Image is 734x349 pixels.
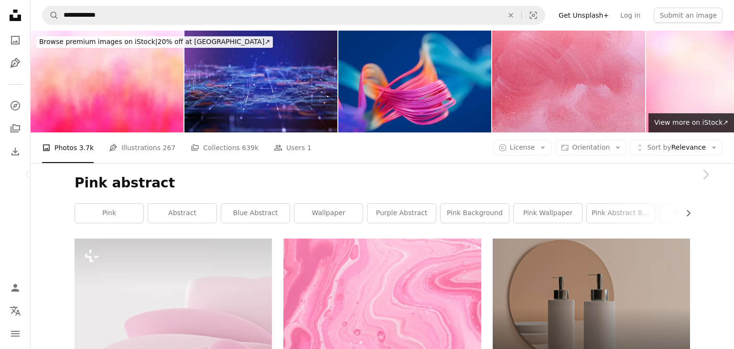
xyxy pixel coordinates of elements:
[39,38,157,45] span: Browse premium images on iStock |
[677,129,734,220] a: Next
[522,6,545,24] button: Visual search
[6,31,25,50] a: Photos
[294,204,363,223] a: wallpaper
[553,8,615,23] a: Get Unsplash+
[514,204,582,223] a: pink wallpaper
[630,140,723,155] button: Sort byRelevance
[307,142,312,153] span: 1
[148,204,216,223] a: abstract
[500,6,521,24] button: Clear
[184,31,337,132] img: Flying through glow blue futuristic digital technology landscape. Glow colourful particle backgro...
[31,31,183,132] img: Pink and Orange abstract art painted background
[191,132,259,163] a: Collections 639k
[493,140,552,155] button: License
[6,54,25,73] a: Illustrations
[6,324,25,343] button: Menu
[441,204,509,223] a: pink background
[654,119,728,126] span: View more on iStock ↗
[163,142,176,153] span: 267
[6,301,25,320] button: Language
[648,113,734,132] a: View more on iStock↗
[6,119,25,138] a: Collections
[647,143,671,151] span: Sort by
[367,204,436,223] a: purple abstract
[31,31,279,54] a: Browse premium images on iStock|20% off at [GEOGRAPHIC_DATA]↗
[242,142,259,153] span: 639k
[6,96,25,115] a: Explore
[510,143,535,151] span: License
[660,204,728,223] a: background
[75,204,143,223] a: pink
[6,278,25,297] a: Log in / Sign up
[555,140,626,155] button: Orientation
[42,6,545,25] form: Find visuals sitewide
[587,204,655,223] a: pink abstract background
[615,8,646,23] a: Log in
[43,6,59,24] button: Search Unsplash
[654,8,723,23] button: Submit an image
[572,143,610,151] span: Orientation
[221,204,290,223] a: blue abstract
[492,31,645,132] img: Pink background Painting on Canvas, Acrylic Painting
[39,38,270,45] span: 20% off at [GEOGRAPHIC_DATA] ↗
[109,132,175,163] a: Illustrations 267
[75,174,690,192] h1: Pink abstract
[274,132,312,163] a: Users 1
[647,143,706,153] span: Relevance
[338,31,491,132] img: Abstract background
